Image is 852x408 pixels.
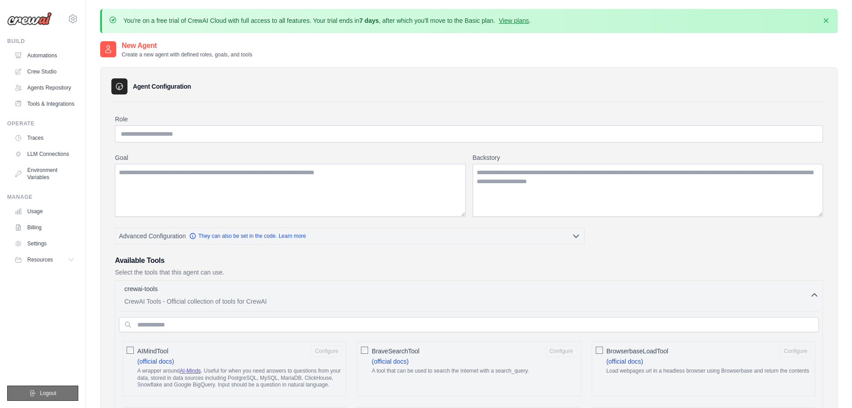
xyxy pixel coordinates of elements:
[11,131,78,145] a: Traces
[606,347,669,356] span: BrowserbaseLoadTool
[473,153,823,162] label: Backstory
[11,97,78,111] a: Tools & Integrations
[11,81,78,95] a: Agents Repository
[7,12,52,26] img: Logo
[115,115,823,124] label: Role
[372,347,420,356] span: BraveSearchTool
[7,386,78,401] button: Logout
[372,368,576,375] p: A tool that can be used to search the internet with a search_query.
[137,358,174,365] a: (official docs)
[11,147,78,161] a: LLM Connections
[122,51,252,58] p: Create a new agent with defined roles, goals, and tools
[11,48,78,63] a: Automations
[606,358,643,365] a: (official docs)
[137,347,168,356] span: AIMindTool
[372,358,408,365] a: (official docs)
[115,255,823,266] h3: Available Tools
[124,284,158,293] p: crewai-tools
[11,64,78,79] a: Crew Studio
[133,82,191,91] h3: Agent Configuration
[11,204,78,219] a: Usage
[499,17,529,24] a: View plans
[359,17,379,24] strong: 7 days
[7,193,78,201] div: Manage
[180,368,201,374] a: AI-Minds
[115,268,823,277] p: Select the tools that this agent can use.
[7,120,78,127] div: Operate
[124,297,810,306] p: CrewAI Tools - Official collection of tools for CrewAI
[122,40,252,51] h2: New Agent
[119,232,186,241] span: Advanced Configuration
[546,345,577,357] button: BraveSearchTool (official docs) A tool that can be used to search the internet with a search_query.
[780,345,811,357] button: BrowserbaseLoadTool (official docs) Load webpages url in a headless browser using Browserbase and...
[7,38,78,45] div: Build
[11,220,78,235] a: Billing
[27,256,53,263] span: Resources
[311,345,342,357] button: AIMindTool (official docs) A wrapper aroundAI-Minds. Useful for when you need answers to question...
[115,153,466,162] label: Goal
[11,236,78,251] a: Settings
[119,284,819,306] button: crewai-tools CrewAI Tools - Official collection of tools for CrewAI
[123,16,531,25] p: You're on a free trial of CrewAI Cloud with full access to all features. Your trial ends in , aft...
[40,390,56,397] span: Logout
[606,368,811,375] p: Load webpages url in a headless browser using Browserbase and return the contents
[189,232,306,240] a: They can also be set in the code. Learn more
[11,253,78,267] button: Resources
[137,368,342,389] p: A wrapper around . Useful for when you need answers to questions from your data, stored in data s...
[115,228,584,244] button: Advanced Configuration They can also be set in the code. Learn more
[11,163,78,185] a: Environment Variables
